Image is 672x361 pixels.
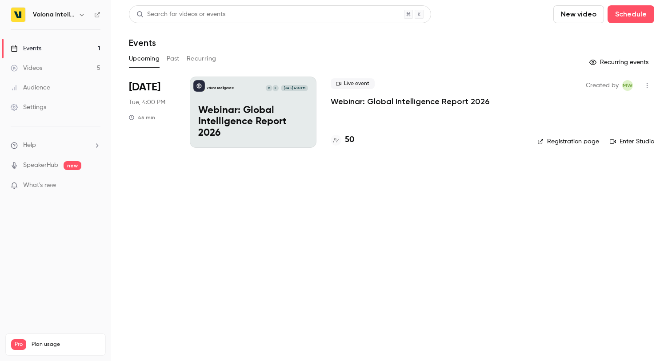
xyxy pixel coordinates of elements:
span: [DATE] 4:00 PM [281,85,308,91]
div: C [265,85,272,92]
span: Melina Weckman [622,80,633,91]
h1: Events [129,37,156,48]
div: Audience [11,83,50,92]
a: SpeakerHub [23,161,58,170]
div: Sep 30 Tue, 4:00 PM (Europe/Helsinki) [129,77,176,148]
span: Pro [11,339,26,350]
span: Live event [331,78,375,89]
button: New video [553,5,604,23]
div: 45 min [129,114,155,121]
span: new [64,161,81,170]
a: Webinar: Global Intelligence Report 2026Valona IntelligenceKC[DATE] 4:00 PMWebinar: Global Intell... [190,77,316,148]
button: Recurring [187,52,216,66]
span: Created by [586,80,619,91]
button: Past [167,52,180,66]
p: Webinar: Global Intelligence Report 2026 [198,105,308,139]
a: Registration page [537,137,599,146]
span: MW [623,80,632,91]
span: Help [23,141,36,150]
span: What's new [23,181,56,190]
span: [DATE] [129,80,160,94]
div: Videos [11,64,42,73]
button: Schedule [608,5,654,23]
div: Events [11,44,41,53]
div: Search for videos or events [136,10,225,19]
a: Enter Studio [610,137,654,146]
button: Upcoming [129,52,160,66]
img: Valona Intelligence [11,8,25,22]
a: Webinar: Global Intelligence Report 2026 [331,96,489,107]
a: 50 [331,134,354,146]
h4: 50 [345,134,354,146]
div: Settings [11,103,46,112]
li: help-dropdown-opener [11,141,100,150]
span: Plan usage [32,341,100,348]
div: K [272,85,279,92]
h6: Valona Intelligence [33,10,75,19]
p: Valona Intelligence [207,86,234,90]
button: Recurring events [585,55,654,69]
span: Tue, 4:00 PM [129,98,165,107]
iframe: Noticeable Trigger [90,182,100,190]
